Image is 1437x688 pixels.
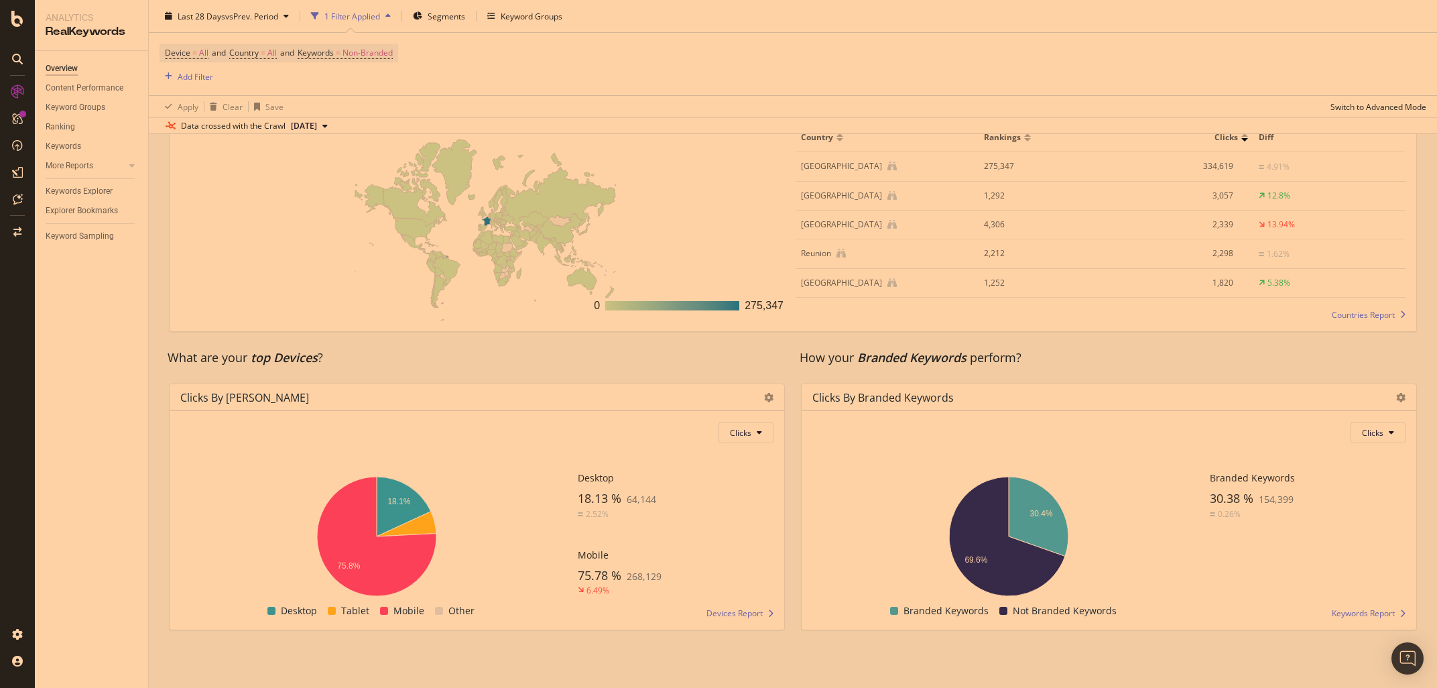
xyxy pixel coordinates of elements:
div: Guadeloupe [801,277,882,289]
span: 75.78 % [578,567,621,583]
button: Clicks [1351,422,1405,443]
a: Countries Report [1332,309,1405,321]
div: 13.94% [1267,219,1295,231]
span: Branded Keywords [903,603,989,619]
div: 6.49% [586,585,609,596]
span: Device [165,47,190,58]
a: Overview [46,62,139,76]
div: 1,252 [984,277,1084,289]
span: Desktop [578,471,614,484]
div: 4,306 [984,219,1084,231]
button: [DATE] [286,118,333,134]
div: Reunion [801,247,831,260]
div: Clicks by [PERSON_NAME] [180,391,309,404]
span: Branded Keywords [1210,471,1295,484]
div: France [801,160,882,172]
div: 275,347 [984,160,1084,172]
div: 2,298 [1106,247,1233,260]
div: Analytics [46,11,137,24]
button: 1 Filter Applied [306,5,396,27]
span: All [199,44,208,62]
span: Country [801,131,833,144]
span: Diff [1259,131,1397,144]
a: More Reports [46,159,125,173]
span: = [261,47,265,58]
div: 1.62% [1267,248,1290,260]
span: Rankings [984,131,1021,144]
a: Keywords [46,139,139,154]
span: and [280,47,294,58]
div: Overview [46,62,78,76]
span: Tablet [341,603,369,619]
text: 18.1% [387,497,410,506]
span: 2025 Sep. 23rd [291,120,317,132]
div: Switch to Advanced Mode [1330,101,1426,112]
span: Clicks [1214,131,1238,144]
div: Data crossed with the Crawl [181,120,286,132]
span: Other [448,603,475,619]
text: 69.6% [964,555,987,564]
span: vs Prev. Period [225,10,278,21]
button: Clear [204,96,243,117]
div: Belgium [801,219,882,231]
div: 1,820 [1106,277,1233,289]
div: Keyword Groups [46,101,105,115]
text: 30.4% [1030,508,1053,518]
span: top Devices [251,349,318,365]
span: Keywords Report [1332,608,1395,619]
a: Ranking [46,120,139,134]
div: RealKeywords [46,24,137,40]
img: Equal [1259,165,1264,169]
a: Explorer Bookmarks [46,204,139,218]
a: Devices Report [706,608,773,619]
div: Explorer Bookmarks [46,204,118,218]
button: Last 28 DaysvsPrev. Period [160,5,294,27]
button: Segments [408,5,471,27]
span: Non-Branded [342,44,393,62]
span: 154,399 [1259,493,1294,506]
div: How your perform? [800,349,1418,367]
img: Equal [1210,512,1215,516]
span: Keywords [298,47,334,58]
div: 2.52% [586,508,609,520]
div: 275,347 [745,298,784,314]
span: Segments [428,10,465,21]
img: Equal [1259,252,1264,256]
div: 1,292 [984,190,1084,202]
div: Keyword Sampling [46,229,114,243]
div: Clear [223,101,243,112]
a: Keywords Explorer [46,184,139,198]
text: 75.8% [337,561,360,571]
div: 2,339 [1106,219,1233,231]
a: Content Performance [46,81,139,95]
span: 30.38 % [1210,490,1253,506]
div: Content Performance [46,81,123,95]
img: Equal [578,512,583,516]
a: Keywords Report [1332,608,1405,619]
span: = [336,47,340,58]
span: 18.13 % [578,490,621,506]
svg: A chart. [180,469,572,603]
div: 3,057 [1106,190,1233,202]
div: 0 [594,298,600,314]
span: Clicks [1362,427,1383,439]
button: Switch to Advanced Mode [1325,96,1426,117]
div: Open Intercom Messenger [1391,642,1424,675]
button: Apply [160,96,198,117]
button: Save [249,96,284,117]
div: Add Filter [178,70,213,82]
div: 2,212 [984,247,1084,260]
a: Keyword Sampling [46,229,139,243]
div: 5.38% [1267,277,1290,289]
a: Keyword Groups [46,101,139,115]
span: = [192,47,197,58]
span: Last 28 Days [178,10,225,21]
div: What are your ? [168,349,786,367]
span: 64,144 [627,493,656,506]
div: Keyword Groups [501,10,562,21]
div: Clicks By Branded Keywords [812,391,954,404]
div: 12.8% [1267,190,1290,202]
svg: A chart. [812,469,1204,603]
